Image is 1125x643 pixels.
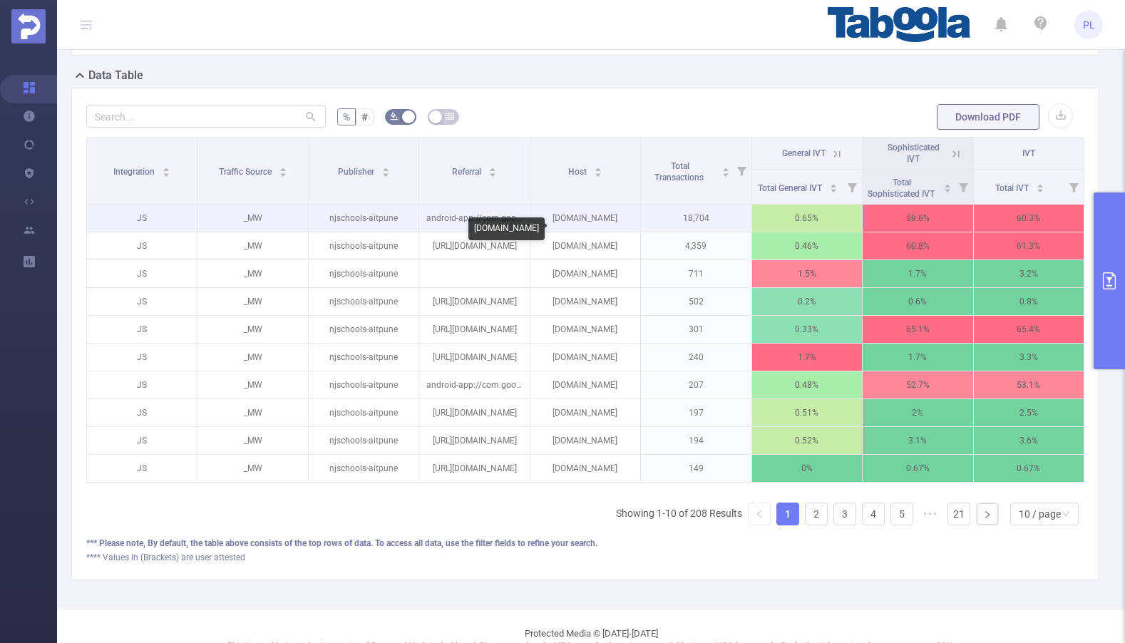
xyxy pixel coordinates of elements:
[197,427,307,454] p: _MW
[419,455,529,482] p: [URL][DOMAIN_NAME]
[197,399,307,426] p: _MW
[731,138,751,204] i: Filter menu
[87,205,197,232] p: JS
[197,260,307,287] p: _MW
[197,316,307,343] p: _MW
[641,260,751,287] p: 711
[641,316,751,343] p: 301
[594,165,602,170] i: icon: caret-up
[530,205,640,232] p: [DOMAIN_NAME]
[419,399,529,426] p: [URL][DOMAIN_NAME]
[309,455,418,482] p: njschools-aitpune
[163,165,170,170] i: icon: caret-up
[419,205,529,232] p: android-app://com.google.android.googlequicksearchbox/
[530,399,640,426] p: [DOMAIN_NAME]
[530,288,640,315] p: [DOMAIN_NAME]
[890,503,913,525] li: 5
[863,260,972,287] p: 1.7%
[948,503,970,525] a: 21
[381,171,389,175] i: icon: caret-down
[381,165,389,170] i: icon: caret-up
[87,316,197,343] p: JS
[752,260,862,287] p: 1.5%
[162,165,170,174] div: Sort
[419,344,529,371] p: [URL][DOMAIN_NAME]
[87,455,197,482] p: JS
[943,187,951,191] i: icon: caret-down
[641,344,751,371] p: 240
[530,316,640,343] p: [DOMAIN_NAME]
[641,399,751,426] p: 197
[87,371,197,398] p: JS
[752,371,862,398] p: 0.48%
[748,503,771,525] li: Previous Page
[863,316,972,343] p: 65.1%
[1062,510,1070,520] i: icon: down
[974,371,1084,398] p: 53.1%
[1036,187,1044,191] i: icon: caret-down
[974,232,1084,259] p: 61.3%
[87,399,197,426] p: JS
[419,427,529,454] p: [URL][DOMAIN_NAME]
[197,455,307,482] p: _MW
[888,143,940,164] span: Sophisticated IVT
[1036,182,1044,186] i: icon: caret-up
[777,503,798,525] a: 1
[721,165,730,174] div: Sort
[419,371,529,398] p: android-app://com.google.android.googlequicksearchbox/https/[DOMAIN_NAME]
[868,178,937,199] span: Total Sophisticated IVT
[834,503,856,525] a: 3
[974,316,1084,343] p: 65.4%
[891,503,913,525] a: 5
[594,165,602,174] div: Sort
[530,371,640,398] p: [DOMAIN_NAME]
[863,427,972,454] p: 3.1%
[752,288,862,315] p: 0.2%
[361,111,368,123] span: #
[937,104,1039,130] button: Download PDF
[833,503,856,525] li: 3
[197,205,307,232] p: _MW
[197,288,307,315] p: _MW
[197,344,307,371] p: _MW
[806,503,827,525] a: 2
[309,205,418,232] p: njschools-aitpune
[752,455,862,482] p: 0%
[468,217,545,240] div: [DOMAIN_NAME]
[488,165,497,174] div: Sort
[776,503,799,525] li: 1
[752,399,862,426] p: 0.51%
[721,171,729,175] i: icon: caret-down
[309,288,418,315] p: njschools-aitpune
[86,537,1084,550] div: *** Please note, By default, the table above consists of the top rows of data. To access all data...
[974,344,1084,371] p: 3.3%
[309,427,418,454] p: njschools-aitpune
[755,510,764,518] i: icon: left
[995,183,1031,193] span: Total IVT
[530,232,640,259] p: [DOMAIN_NAME]
[752,344,862,371] p: 1.7%
[919,503,942,525] li: Next 5 Pages
[752,316,862,343] p: 0.33%
[974,205,1084,232] p: 60.3%
[87,232,197,259] p: JS
[616,503,742,525] li: Showing 1-10 of 208 Results
[976,503,999,525] li: Next Page
[974,288,1084,315] p: 0.8%
[863,344,972,371] p: 1.7%
[1083,11,1095,39] span: PL
[1036,182,1044,190] div: Sort
[279,171,287,175] i: icon: caret-down
[530,260,640,287] p: [DOMAIN_NAME]
[219,167,274,177] span: Traffic Source
[863,288,972,315] p: 0.6%
[11,9,46,43] img: Protected Media
[862,503,885,525] li: 4
[641,205,751,232] p: 18,704
[279,165,287,170] i: icon: caret-up
[974,399,1084,426] p: 2.5%
[163,171,170,175] i: icon: caret-down
[641,427,751,454] p: 194
[87,344,197,371] p: JS
[343,111,350,123] span: %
